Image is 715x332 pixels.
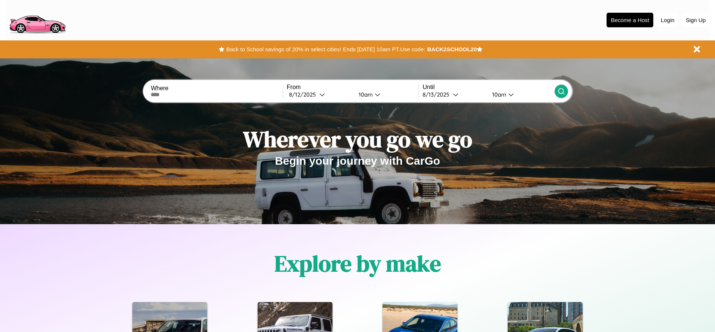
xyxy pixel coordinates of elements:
h1: Explore by make [274,248,441,279]
div: 10am [355,91,375,98]
label: From [287,84,418,91]
div: 8 / 12 / 2025 [289,91,319,98]
label: Where [151,85,282,92]
button: 8/12/2025 [287,91,353,98]
button: 10am [353,91,418,98]
label: Until [423,84,554,91]
button: Sign Up [682,13,709,27]
img: logo [6,4,69,35]
button: Login [657,13,678,27]
div: 8 / 13 / 2025 [423,91,453,98]
b: BACK2SCHOOL20 [427,46,477,52]
button: Become a Host [607,13,653,27]
button: Back to School savings of 20% in select cities! Ends [DATE] 10am PT.Use code: [224,44,427,55]
div: 10am [488,91,508,98]
button: 10am [486,91,554,98]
